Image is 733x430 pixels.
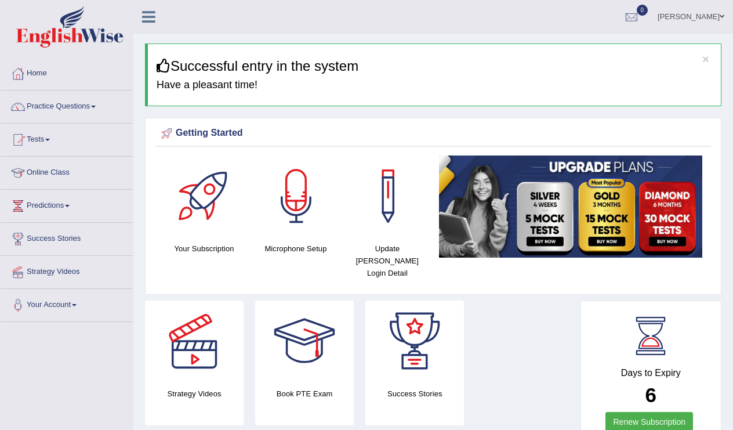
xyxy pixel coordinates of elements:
b: 6 [645,384,656,406]
h4: Days to Expiry [594,368,709,378]
h4: Success Stories [365,388,464,400]
a: Predictions [1,190,133,219]
h4: Have a pleasant time! [157,80,712,91]
a: Success Stories [1,223,133,252]
a: Home [1,57,133,86]
button: × [702,53,709,65]
h4: Update [PERSON_NAME] Login Detail [347,243,427,279]
h3: Successful entry in the system [157,59,712,74]
a: Online Class [1,157,133,186]
span: 0 [637,5,648,16]
a: Practice Questions [1,91,133,120]
h4: Strategy Videos [145,388,244,400]
h4: Your Subscription [164,243,244,255]
a: Tests [1,124,133,153]
a: Your Account [1,289,133,318]
h4: Book PTE Exam [255,388,354,400]
div: Getting Started [158,125,708,142]
img: small5.jpg [439,156,702,258]
h4: Microphone Setup [256,243,336,255]
a: Strategy Videos [1,256,133,285]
